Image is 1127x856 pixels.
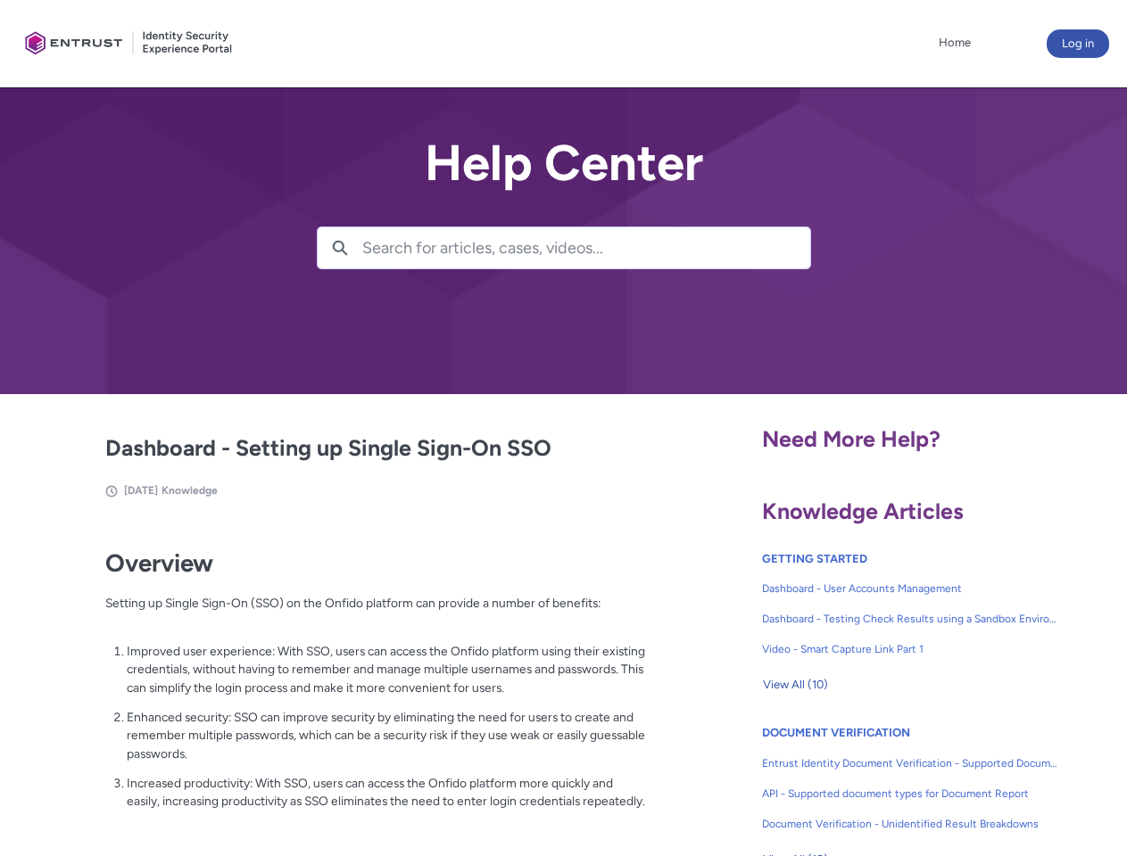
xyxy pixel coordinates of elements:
a: Home [934,29,975,56]
strong: Overview [105,548,213,578]
button: Log in [1047,29,1109,58]
p: Setting up Single Sign-On (SSO) on the Onfido platform can provide a number of benefits: [105,594,646,630]
input: Search for articles, cases, videos... [362,227,810,268]
p: Improved user experience: With SSO, users can access the Onfido platform using their existing cre... [127,642,646,697]
a: Video - Smart Capture Link Part 1 [762,634,1058,664]
h2: Help Center [317,136,811,191]
a: Dashboard - User Accounts Management [762,573,1058,604]
h2: Dashboard - Setting up Single Sign-On SSO [105,432,646,465]
a: GETTING STARTED [762,552,867,565]
button: Search [318,227,362,268]
li: Knowledge [162,482,218,498]
span: Dashboard - Testing Check Results using a Sandbox Environment [762,611,1058,627]
span: Knowledge Articles [762,498,964,524]
span: Video - Smart Capture Link Part 1 [762,641,1058,657]
span: Dashboard - User Accounts Management [762,580,1058,597]
button: View All (10) [762,671,829,699]
a: Dashboard - Testing Check Results using a Sandbox Environment [762,604,1058,634]
span: [DATE] [124,484,158,497]
span: Need More Help? [762,425,941,452]
span: View All (10) [763,671,828,698]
